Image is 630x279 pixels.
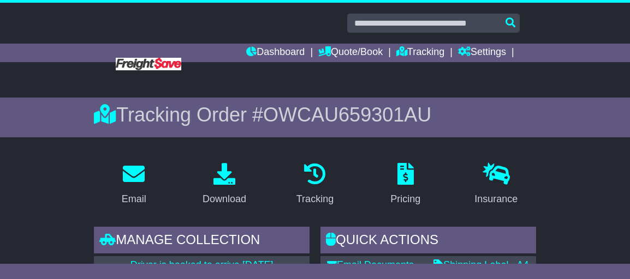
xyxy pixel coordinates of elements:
a: Tracking [289,159,341,210]
div: Email [122,192,146,207]
a: Pricing [383,159,427,210]
div: Insurance [474,192,518,207]
a: Download [195,159,253,210]
a: Settings [458,44,506,62]
div: Tracking [296,192,334,207]
a: Insurance [467,159,525,210]
div: Tracking Order # [94,103,536,126]
div: Pricing [390,192,420,207]
a: Quote/Book [318,44,383,62]
div: Quick Actions [320,227,536,256]
a: Email [115,159,153,210]
span: OWCAU659301AU [263,104,431,126]
a: Email Documents [327,259,414,270]
a: Tracking [396,44,444,62]
div: Download [203,192,246,207]
img: Freight Save [116,58,181,70]
div: Manage collection [94,227,310,256]
a: Dashboard [246,44,305,62]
